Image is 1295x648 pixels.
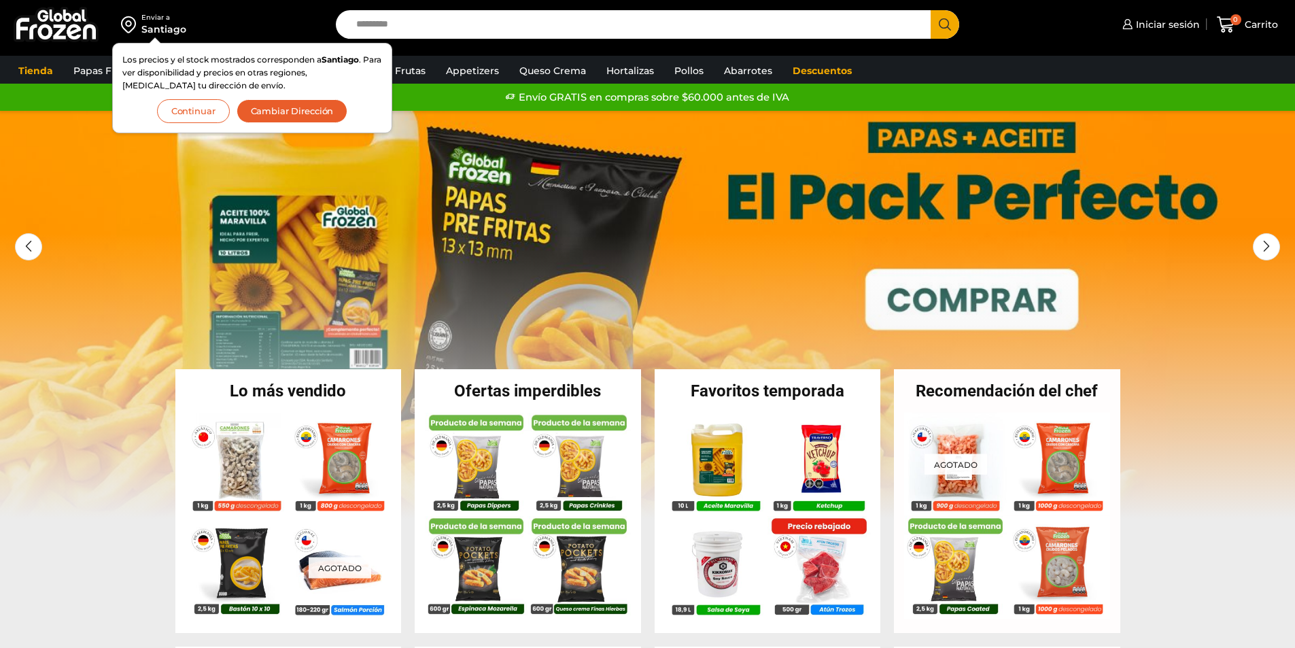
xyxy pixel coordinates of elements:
[415,383,641,399] h2: Ofertas imperdibles
[1253,233,1280,260] div: Next slide
[308,558,370,579] p: Agotado
[1119,11,1200,38] a: Iniciar sesión
[157,99,230,123] button: Continuar
[121,13,141,36] img: address-field-icon.svg
[717,58,779,84] a: Abarrotes
[1230,14,1241,25] span: 0
[513,58,593,84] a: Queso Crema
[237,99,348,123] button: Cambiar Dirección
[175,383,402,399] h2: Lo más vendido
[12,58,60,84] a: Tienda
[141,13,186,22] div: Enviar a
[439,58,506,84] a: Appetizers
[15,233,42,260] div: Previous slide
[655,383,881,399] h2: Favoritos temporada
[786,58,859,84] a: Descuentos
[894,383,1120,399] h2: Recomendación del chef
[1213,9,1281,41] a: 0 Carrito
[141,22,186,36] div: Santiago
[122,53,382,92] p: Los precios y el stock mostrados corresponden a . Para ver disponibilidad y precios en otras regi...
[600,58,661,84] a: Hortalizas
[322,54,359,65] strong: Santiago
[931,10,959,39] button: Search button
[925,454,987,475] p: Agotado
[668,58,710,84] a: Pollos
[67,58,139,84] a: Papas Fritas
[1133,18,1200,31] span: Iniciar sesión
[1241,18,1278,31] span: Carrito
